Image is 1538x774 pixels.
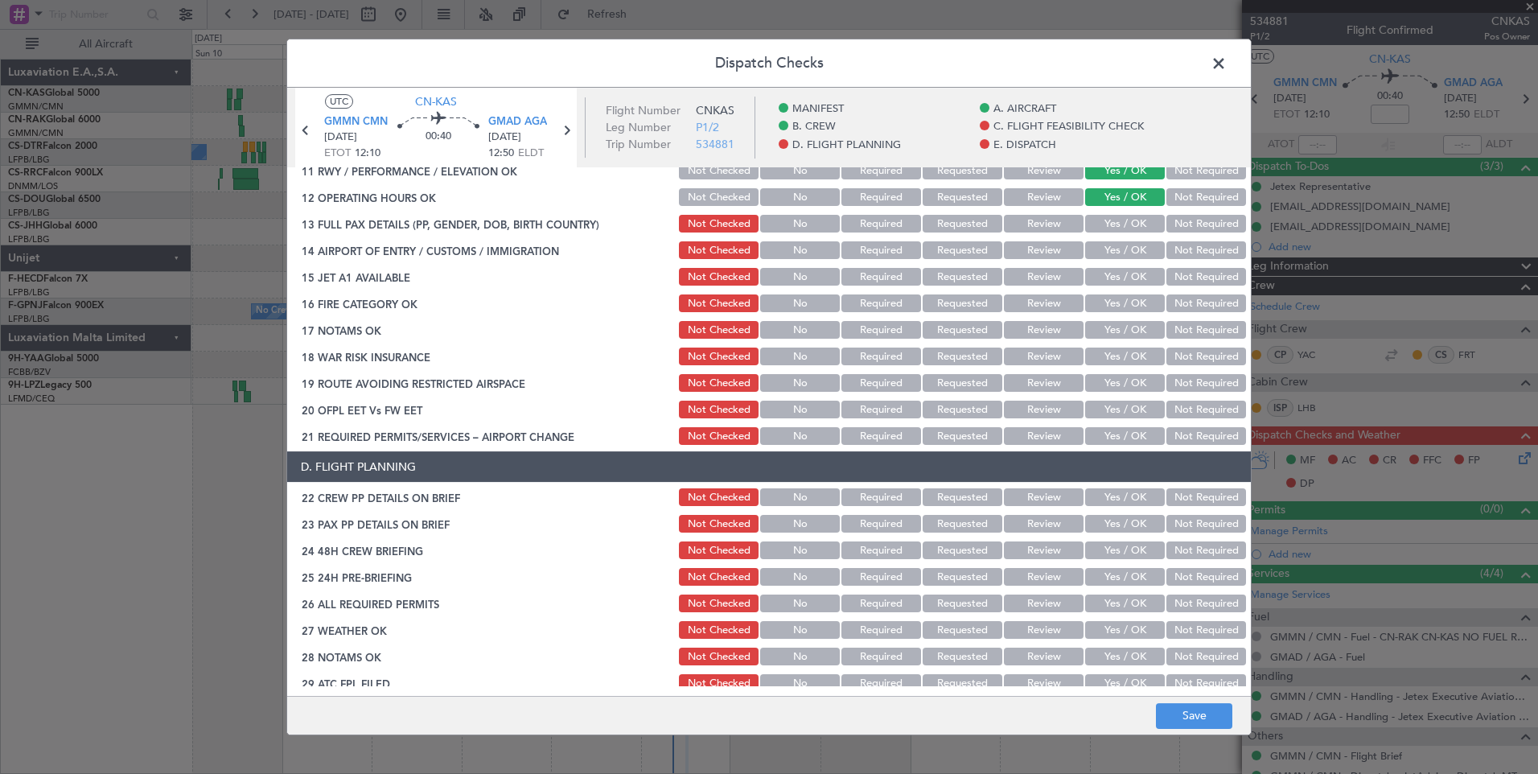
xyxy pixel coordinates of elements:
[1166,162,1246,179] button: Not Required
[1166,348,1246,365] button: Not Required
[1166,241,1246,259] button: Not Required
[1166,321,1246,339] button: Not Required
[1166,188,1246,206] button: Not Required
[287,39,1251,88] header: Dispatch Checks
[1166,674,1246,692] button: Not Required
[1166,401,1246,418] button: Not Required
[1166,215,1246,233] button: Not Required
[1166,648,1246,665] button: Not Required
[1166,488,1246,506] button: Not Required
[1166,595,1246,612] button: Not Required
[1166,621,1246,639] button: Not Required
[1166,541,1246,559] button: Not Required
[1166,374,1246,392] button: Not Required
[1166,515,1246,533] button: Not Required
[1166,427,1246,445] button: Not Required
[1166,568,1246,586] button: Not Required
[1166,268,1246,286] button: Not Required
[1166,294,1246,312] button: Not Required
